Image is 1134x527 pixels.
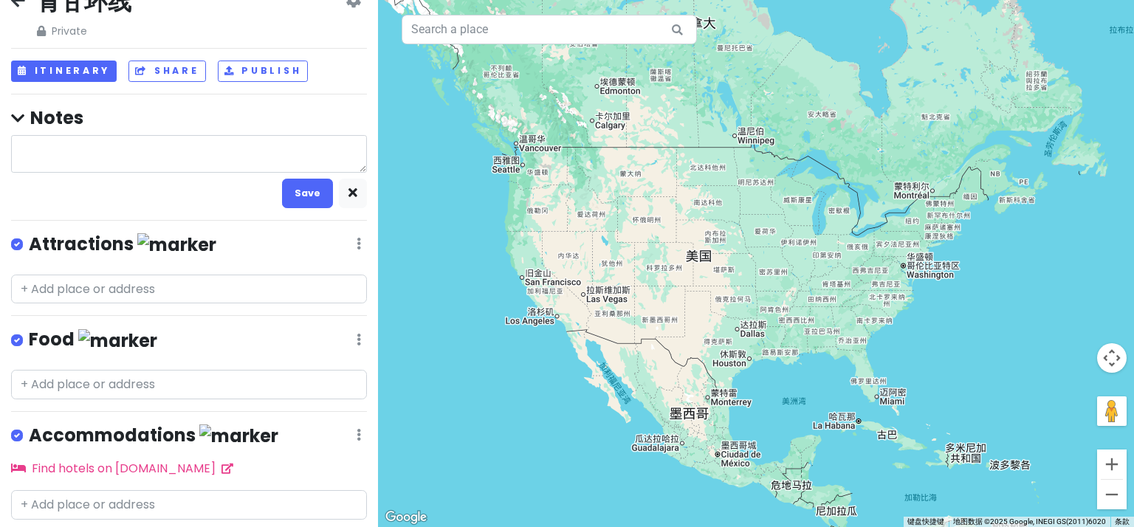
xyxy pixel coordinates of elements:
[137,233,216,256] img: marker
[29,232,216,257] h4: Attractions
[11,275,367,304] input: + Add place or address
[953,517,1106,526] span: 地图数据 ©2025 Google, INEGI GS(2011)6020
[1097,396,1127,426] button: 将街景小人拖到地图上以打开街景
[11,490,367,520] input: + Add place or address
[218,61,309,82] button: Publish
[1097,343,1127,373] button: 地图镜头控件
[29,424,278,448] h4: Accommodations
[11,460,233,477] a: Find hotels on [DOMAIN_NAME]
[29,328,157,352] h4: Food
[907,517,944,527] button: 键盘快捷键
[282,179,333,207] button: Save
[37,23,131,39] span: Private
[402,15,697,44] input: Search a place
[1115,517,1130,526] a: 条款（在新标签页中打开）
[11,370,367,399] input: + Add place or address
[128,61,205,82] button: Share
[382,508,430,527] a: 在 Google 地图中打开此区域（会打开一个新窗口）
[11,61,117,82] button: Itinerary
[199,424,278,447] img: marker
[1097,449,1127,479] button: 放大
[78,329,157,352] img: marker
[382,508,430,527] img: Google
[11,106,367,129] h4: Notes
[1097,480,1127,509] button: 缩小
